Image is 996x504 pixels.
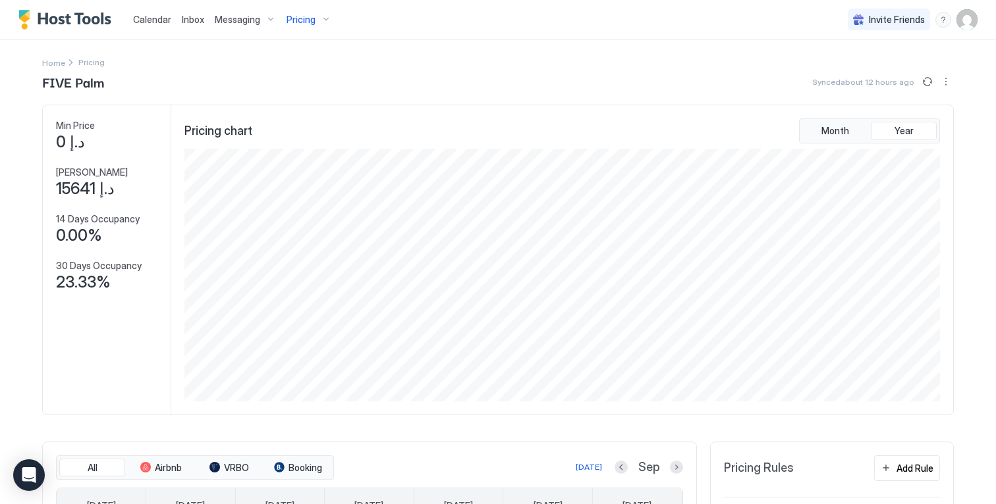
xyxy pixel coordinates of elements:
[133,13,171,26] a: Calendar
[287,14,316,26] span: Pricing
[56,455,334,480] div: tab-group
[224,462,249,474] span: VRBO
[812,77,914,87] span: Synced about 12 hours ago
[56,179,115,199] span: د.إ 15641
[935,12,951,28] div: menu
[799,118,940,143] div: tab-group
[920,74,935,89] button: Sync prices
[576,461,602,473] div: [DATE]
[88,462,97,474] span: All
[574,459,604,475] button: [DATE]
[155,462,182,474] span: Airbnb
[184,124,252,139] span: Pricing chart
[18,10,117,30] a: Host Tools Logo
[289,462,322,474] span: Booking
[128,459,194,477] button: Airbnb
[42,58,65,68] span: Home
[78,57,105,67] span: Breadcrumb
[874,455,940,481] button: Add Rule
[42,55,65,69] a: Home
[638,460,659,475] span: Sep
[897,461,933,475] div: Add Rule
[895,125,914,137] span: Year
[56,120,95,132] span: Min Price
[56,166,128,178] span: [PERSON_NAME]
[802,122,868,140] button: Month
[13,459,45,491] div: Open Intercom Messenger
[182,14,204,25] span: Inbox
[265,459,331,477] button: Booking
[215,14,260,26] span: Messaging
[724,461,794,476] span: Pricing Rules
[871,122,937,140] button: Year
[182,13,204,26] a: Inbox
[938,74,954,89] div: menu
[869,14,925,26] span: Invite Friends
[56,132,85,152] span: د.إ 0
[133,14,171,25] span: Calendar
[956,9,978,30] div: User profile
[56,272,111,292] span: 23.33%
[56,226,102,245] span: 0.00%
[56,260,142,272] span: 30 Days Occupancy
[615,461,628,474] button: Previous month
[56,213,140,225] span: 14 Days Occupancy
[42,72,104,91] span: FIVE Palm
[196,459,262,477] button: VRBO
[938,74,954,89] button: More options
[821,125,849,137] span: Month
[42,55,65,69] div: Breadcrumb
[59,459,125,477] button: All
[670,461,683,474] button: Next month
